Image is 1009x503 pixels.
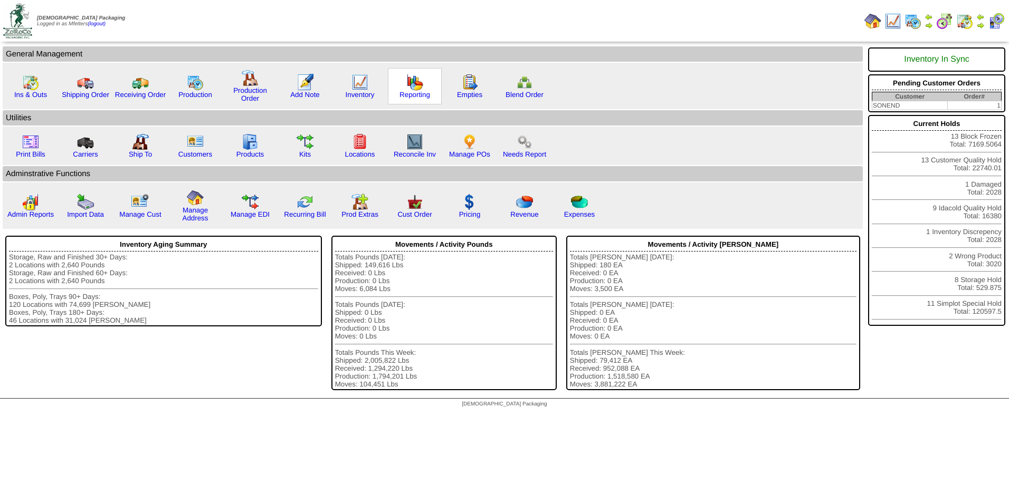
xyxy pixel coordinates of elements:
img: arrowleft.gif [976,13,985,21]
div: Movements / Activity [PERSON_NAME] [570,238,856,252]
img: invoice2.gif [22,133,39,150]
img: cust_order.png [406,194,423,210]
div: Totals Pounds [DATE]: Shipped: 149,616 Lbs Received: 0 Lbs Production: 0 Lbs Moves: 6,084 Lbs Tot... [335,253,553,388]
span: Logged in as Mfetters [37,15,125,27]
td: 1 [947,101,1001,110]
div: Movements / Activity Pounds [335,238,553,252]
img: prodextras.gif [351,194,368,210]
img: graph2.png [22,194,39,210]
a: Pricing [459,210,481,218]
a: Expenses [564,210,595,218]
a: Production Order [233,86,267,102]
img: truck3.gif [77,133,94,150]
a: Add Note [290,91,320,99]
img: import.gif [77,194,94,210]
a: Import Data [67,210,104,218]
img: calendarprod.gif [187,74,204,91]
a: Print Bills [16,150,45,158]
a: (logout) [88,21,106,27]
img: managecust.png [131,194,150,210]
a: Manage Cust [119,210,161,218]
img: arrowright.gif [925,21,933,30]
img: reconcile.gif [297,194,313,210]
td: SONEND [872,101,948,110]
img: locations.gif [351,133,368,150]
img: workorder.gif [461,74,478,91]
a: Needs Report [503,150,546,158]
img: factory.gif [242,70,259,86]
a: Cust Order [397,210,432,218]
img: truck.gif [77,74,94,91]
th: Order# [947,92,1001,101]
img: line_graph.gif [884,13,901,30]
img: dollar.gif [461,194,478,210]
td: General Management [3,46,863,62]
a: Customers [178,150,212,158]
a: Products [236,150,264,158]
img: factory2.gif [132,133,149,150]
a: Locations [345,150,375,158]
a: Manage Address [183,206,208,222]
a: Ins & Outs [14,91,47,99]
img: home.gif [187,189,204,206]
img: line_graph2.gif [406,133,423,150]
a: Inventory [346,91,375,99]
img: orders.gif [297,74,313,91]
img: zoroco-logo-small.webp [3,3,32,38]
img: pie_chart2.png [571,194,588,210]
a: Empties [457,91,482,99]
img: arrowright.gif [976,21,985,30]
img: calendarcustomer.gif [988,13,1005,30]
div: Current Holds [872,117,1002,131]
img: calendarblend.gif [936,13,953,30]
img: line_graph.gif [351,74,368,91]
img: graph.gif [406,74,423,91]
div: Inventory In Sync [872,50,1002,70]
span: [DEMOGRAPHIC_DATA] Packaging [37,15,125,21]
a: Manage POs [449,150,490,158]
a: Prod Extras [341,210,378,218]
div: Storage, Raw and Finished 30+ Days: 2 Locations with 2,640 Pounds Storage, Raw and Finished 60+ D... [9,253,318,324]
span: [DEMOGRAPHIC_DATA] Packaging [462,401,547,407]
a: Admin Reports [7,210,54,218]
a: Shipping Order [62,91,109,99]
a: Ship To [129,150,152,158]
img: pie_chart.png [516,194,533,210]
img: cabinet.gif [242,133,259,150]
td: Adminstrative Functions [3,166,863,181]
img: arrowleft.gif [925,13,933,21]
img: workflow.gif [297,133,313,150]
img: truck2.gif [132,74,149,91]
img: edi.gif [242,194,259,210]
a: Blend Order [506,91,544,99]
div: Pending Customer Orders [872,76,1002,90]
a: Carriers [73,150,98,158]
a: Recurring Bill [284,210,326,218]
img: calendarinout.gif [22,74,39,91]
th: Customer [872,92,948,101]
a: Revenue [510,210,538,218]
img: calendarprod.gif [905,13,921,30]
a: Kits [299,150,311,158]
td: Utilities [3,110,863,125]
a: Reconcile Inv [394,150,436,158]
div: Totals [PERSON_NAME] [DATE]: Shipped: 180 EA Received: 0 EA Production: 0 EA Moves: 3,500 EA Tota... [570,253,856,388]
a: Manage EDI [231,210,270,218]
img: workflow.png [516,133,533,150]
a: Receiving Order [115,91,166,99]
img: network.png [516,74,533,91]
img: customers.gif [187,133,204,150]
div: Inventory Aging Summary [9,238,318,252]
img: po.png [461,133,478,150]
a: Reporting [399,91,430,99]
div: 13 Block Frozen Total: 7169.5064 13 Customer Quality Hold Total: 22740.01 1 Damaged Total: 2028 9... [868,115,1005,326]
img: home.gif [864,13,881,30]
a: Production [178,91,212,99]
img: calendarinout.gif [956,13,973,30]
